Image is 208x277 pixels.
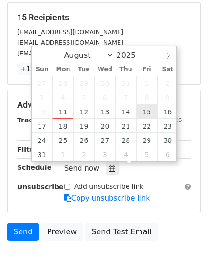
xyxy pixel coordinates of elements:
span: August 22, 2025 [136,119,157,133]
span: August 16, 2025 [157,104,178,119]
span: August 6, 2025 [94,90,115,104]
input: Year [114,51,148,60]
span: August 7, 2025 [115,90,136,104]
span: Tue [73,66,94,73]
span: Thu [115,66,136,73]
strong: Unsubscribe [17,183,64,191]
span: Sun [32,66,53,73]
a: Copy unsubscribe link [64,194,150,203]
span: August 15, 2025 [136,104,157,119]
span: July 28, 2025 [52,76,73,90]
span: September 5, 2025 [136,147,157,161]
span: August 1, 2025 [136,76,157,90]
span: Wed [94,66,115,73]
strong: Schedule [17,164,51,171]
span: August 3, 2025 [32,90,53,104]
span: August 5, 2025 [73,90,94,104]
span: September 4, 2025 [115,147,136,161]
span: August 23, 2025 [157,119,178,133]
a: Preview [41,223,83,241]
span: August 18, 2025 [52,119,73,133]
span: July 30, 2025 [94,76,115,90]
small: [EMAIL_ADDRESS][DOMAIN_NAME] [17,28,123,36]
iframe: Chat Widget [160,231,208,277]
span: Fri [136,66,157,73]
span: July 29, 2025 [73,76,94,90]
span: August 20, 2025 [94,119,115,133]
small: [EMAIL_ADDRESS][DOMAIN_NAME] [17,50,123,57]
span: Send now [64,164,99,173]
span: August 21, 2025 [115,119,136,133]
span: August 31, 2025 [32,147,53,161]
span: Mon [52,66,73,73]
span: July 27, 2025 [32,76,53,90]
span: Sat [157,66,178,73]
span: August 14, 2025 [115,104,136,119]
span: August 8, 2025 [136,90,157,104]
strong: Filters [17,146,41,153]
span: August 10, 2025 [32,104,53,119]
span: July 31, 2025 [115,76,136,90]
span: August 25, 2025 [52,133,73,147]
span: August 11, 2025 [52,104,73,119]
h5: 15 Recipients [17,12,191,23]
span: August 26, 2025 [73,133,94,147]
span: August 12, 2025 [73,104,94,119]
span: August 17, 2025 [32,119,53,133]
a: Send Test Email [85,223,158,241]
span: August 4, 2025 [52,90,73,104]
span: September 1, 2025 [52,147,73,161]
span: August 28, 2025 [115,133,136,147]
span: August 13, 2025 [94,104,115,119]
span: August 29, 2025 [136,133,157,147]
span: September 3, 2025 [94,147,115,161]
h5: Advanced [17,100,191,110]
span: September 6, 2025 [157,147,178,161]
span: August 24, 2025 [32,133,53,147]
span: August 2, 2025 [157,76,178,90]
a: Send [7,223,39,241]
a: +12 more [17,63,57,75]
span: August 19, 2025 [73,119,94,133]
strong: Tracking [17,116,49,124]
label: Add unsubscribe link [74,182,144,192]
span: September 2, 2025 [73,147,94,161]
span: August 27, 2025 [94,133,115,147]
small: [EMAIL_ADDRESS][DOMAIN_NAME] [17,39,123,46]
span: August 30, 2025 [157,133,178,147]
span: August 9, 2025 [157,90,178,104]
